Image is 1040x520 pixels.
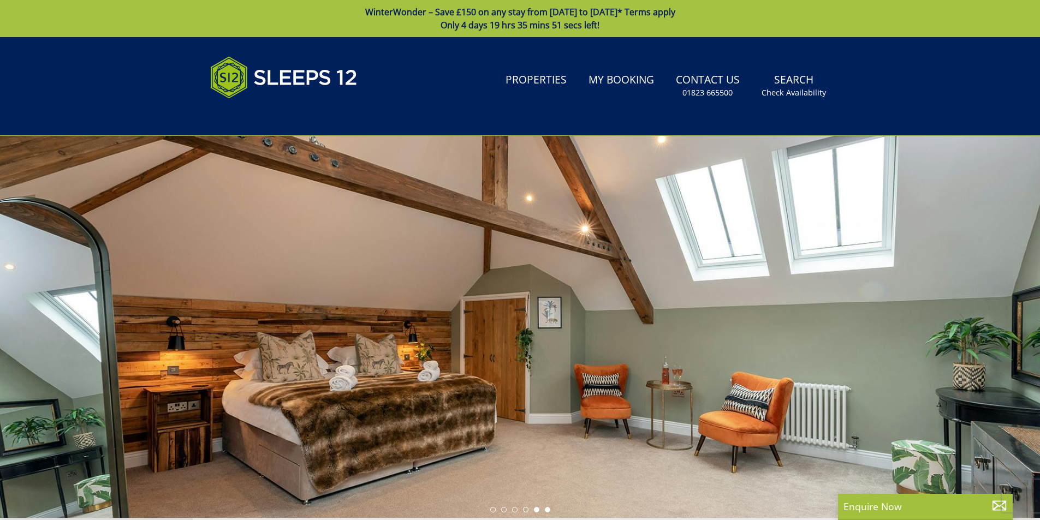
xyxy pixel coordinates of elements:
small: Check Availability [762,87,826,98]
p: Enquire Now [843,499,1007,513]
span: Only 4 days 19 hrs 35 mins 51 secs left! [441,19,599,31]
a: Contact Us01823 665500 [671,68,744,104]
a: Properties [501,68,571,93]
small: 01823 665500 [682,87,733,98]
a: SearchCheck Availability [757,68,830,104]
img: Sleeps 12 [210,50,358,105]
a: My Booking [584,68,658,93]
iframe: Customer reviews powered by Trustpilot [205,111,319,121]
